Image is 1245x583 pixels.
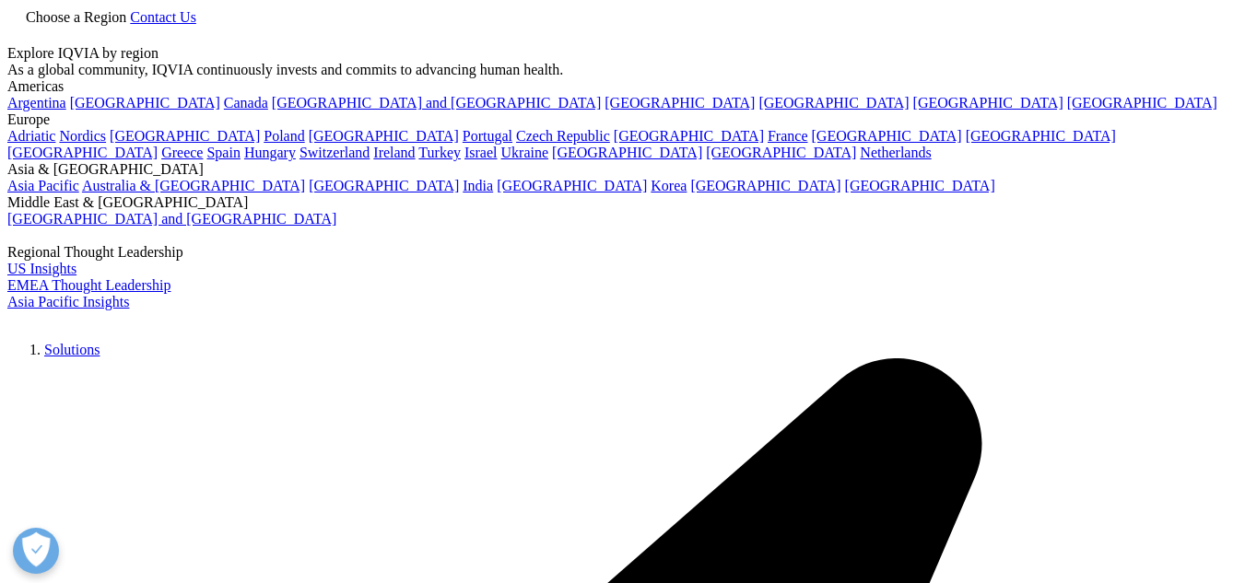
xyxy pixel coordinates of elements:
a: Portugal [463,128,512,144]
a: [GEOGRAPHIC_DATA] [758,95,909,111]
a: [GEOGRAPHIC_DATA] [1067,95,1217,111]
a: Solutions [44,342,100,357]
div: Americas [7,78,1238,95]
a: [GEOGRAPHIC_DATA] [309,128,459,144]
a: US Insights [7,261,76,276]
a: [GEOGRAPHIC_DATA] [605,95,755,111]
a: EMEA Thought Leadership [7,277,170,293]
a: Nordics [59,128,106,144]
a: Switzerland [300,145,370,160]
a: Greece [161,145,203,160]
a: France [768,128,808,144]
div: Regional Thought Leadership [7,244,1238,261]
a: [GEOGRAPHIC_DATA] [913,95,1063,111]
a: Asia Pacific [7,178,79,193]
a: India [463,178,493,193]
a: [GEOGRAPHIC_DATA] [309,178,459,193]
a: Argentina [7,95,66,111]
span: Choose a Region [26,9,126,25]
a: [GEOGRAPHIC_DATA] and [GEOGRAPHIC_DATA] [272,95,601,111]
a: [GEOGRAPHIC_DATA] [812,128,962,144]
a: [GEOGRAPHIC_DATA] [614,128,764,144]
a: Czech Republic [516,128,610,144]
a: [GEOGRAPHIC_DATA] and [GEOGRAPHIC_DATA] [7,211,336,227]
a: [GEOGRAPHIC_DATA] [110,128,260,144]
a: Asia Pacific Insights [7,294,129,309]
a: [GEOGRAPHIC_DATA] [552,145,702,160]
a: Hungary [244,145,296,160]
a: [GEOGRAPHIC_DATA] [690,178,840,193]
a: Canada [224,95,268,111]
a: [GEOGRAPHIC_DATA] [706,145,856,160]
a: [GEOGRAPHIC_DATA] [845,178,995,193]
a: Spain [206,145,240,160]
a: [GEOGRAPHIC_DATA] [497,178,647,193]
a: [GEOGRAPHIC_DATA] [966,128,1116,144]
button: Open Preferences [13,528,59,574]
a: Poland [264,128,304,144]
a: Australia & [GEOGRAPHIC_DATA] [82,178,305,193]
div: Europe [7,111,1238,128]
div: Middle East & [GEOGRAPHIC_DATA] [7,194,1238,211]
a: Ukraine [501,145,549,160]
a: [GEOGRAPHIC_DATA] [7,145,158,160]
a: Korea [651,178,687,193]
a: [GEOGRAPHIC_DATA] [70,95,220,111]
a: Ireland [373,145,415,160]
a: Adriatic [7,128,55,144]
a: Turkey [418,145,461,160]
a: Netherlands [860,145,931,160]
div: As a global community, IQVIA continuously invests and commits to advancing human health. [7,62,1238,78]
a: Contact Us [130,9,196,25]
div: Explore IQVIA by region [7,45,1238,62]
a: Israel [464,145,498,160]
div: Asia & [GEOGRAPHIC_DATA] [7,161,1238,178]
